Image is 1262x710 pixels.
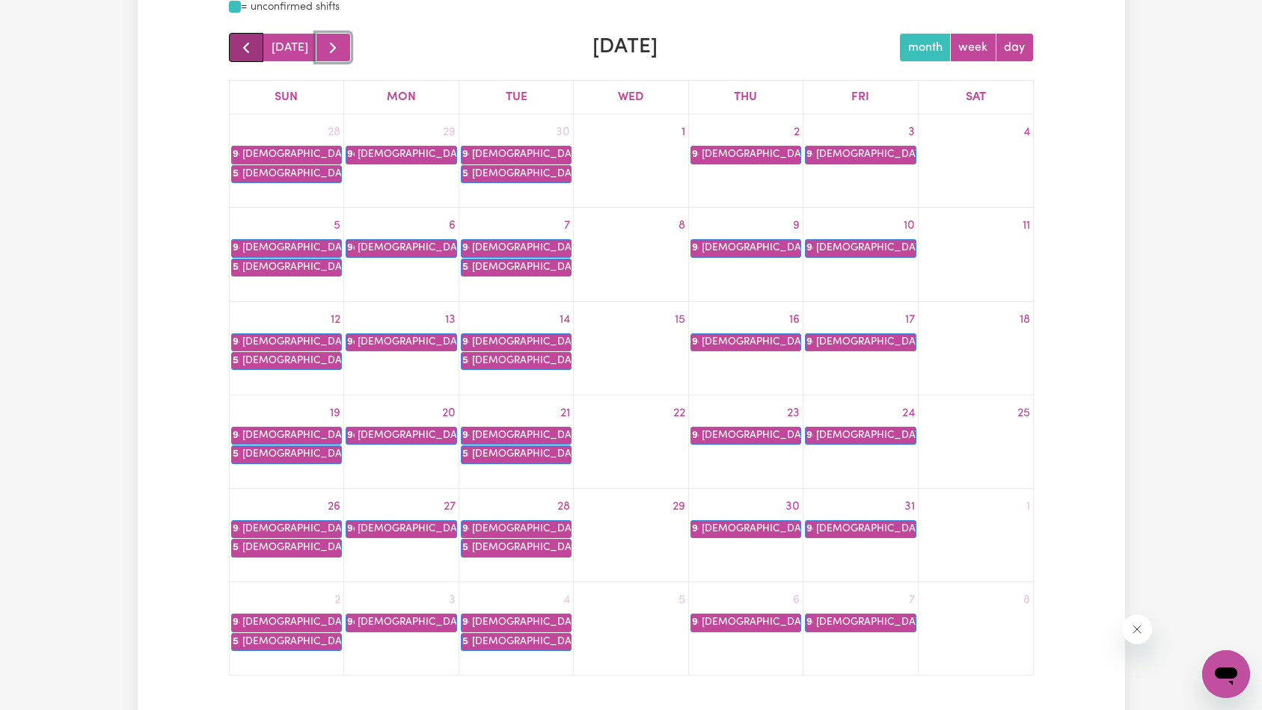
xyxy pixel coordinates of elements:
button: month [899,33,951,62]
div: 9a [346,614,354,631]
div: [DEMOGRAPHIC_DATA][PERSON_NAME] [242,353,342,369]
div: [DEMOGRAPHIC_DATA][PERSON_NAME] [242,446,342,463]
td: October 30, 2025 [688,488,803,581]
div: 9a [806,614,813,631]
div: [DEMOGRAPHIC_DATA][PERSON_NAME] [471,166,571,182]
a: October 26, 2025 [325,495,343,519]
iframe: Close message [1122,614,1152,644]
div: [DEMOGRAPHIC_DATA][PERSON_NAME] [815,427,915,444]
td: October 26, 2025 [230,488,344,581]
div: [DEMOGRAPHIC_DATA][PERSON_NAME] [701,240,800,256]
td: November 6, 2025 [688,582,803,676]
a: October 31, 2025 [901,495,918,519]
div: 9a [806,146,813,163]
td: October 20, 2025 [344,395,459,488]
a: Monday [384,87,419,108]
td: October 1, 2025 [574,114,688,208]
iframe: Button to launch messaging window [1202,650,1250,698]
a: October 22, 2025 [670,401,688,425]
a: September 30, 2025 [553,120,573,144]
div: [DEMOGRAPHIC_DATA][PERSON_NAME] [471,353,571,369]
td: October 10, 2025 [803,208,918,301]
td: October 4, 2025 [918,114,1032,208]
div: 9a [346,334,354,351]
td: September 29, 2025 [344,114,459,208]
td: November 8, 2025 [918,582,1032,676]
div: 9a [346,427,354,444]
a: October 2, 2025 [791,120,803,144]
a: October 23, 2025 [784,401,803,425]
a: Sunday [272,87,301,108]
a: November 1, 2025 [1023,495,1033,519]
div: 9a [806,240,813,256]
div: [DEMOGRAPHIC_DATA][PERSON_NAME] [357,240,456,256]
div: 5p [462,634,469,650]
div: 5p [232,353,239,369]
div: [DEMOGRAPHIC_DATA][PERSON_NAME] [701,521,800,537]
div: [DEMOGRAPHIC_DATA][PERSON_NAME] [357,614,456,631]
div: [DEMOGRAPHIC_DATA][PERSON_NAME] [242,146,342,163]
td: October 27, 2025 [344,488,459,581]
div: 9a [346,146,354,163]
td: October 29, 2025 [574,488,688,581]
a: November 8, 2025 [1020,588,1033,612]
div: 9a [691,334,699,351]
a: October 16, 2025 [786,308,803,332]
a: November 6, 2025 [790,588,803,612]
a: September 28, 2025 [325,120,343,144]
div: [DEMOGRAPHIC_DATA][PERSON_NAME] [701,334,800,351]
a: November 2, 2025 [331,588,343,612]
td: October 7, 2025 [459,208,573,301]
div: 9a [462,521,469,537]
div: [DEMOGRAPHIC_DATA][PERSON_NAME] [471,614,571,631]
a: Thursday [731,87,760,108]
div: [DEMOGRAPHIC_DATA][PERSON_NAME] [471,334,571,351]
a: October 18, 2025 [1017,308,1033,332]
td: November 3, 2025 [344,582,459,676]
a: October 20, 2025 [439,401,459,425]
a: October 19, 2025 [327,401,343,425]
td: October 21, 2025 [459,395,573,488]
div: [DEMOGRAPHIC_DATA][PERSON_NAME] [357,427,456,444]
a: October 21, 2025 [557,401,573,425]
div: 9a [691,240,699,256]
div: 9a [691,427,699,444]
div: 5p [232,540,239,556]
div: [DEMOGRAPHIC_DATA][PERSON_NAME] [242,334,342,351]
div: 9a [462,334,469,351]
td: October 12, 2025 [230,301,344,395]
td: October 24, 2025 [803,395,918,488]
div: [DEMOGRAPHIC_DATA][PERSON_NAME] [471,521,571,537]
a: October 17, 2025 [902,308,918,332]
a: September 29, 2025 [440,120,459,144]
td: October 9, 2025 [688,208,803,301]
div: 5p [462,259,469,276]
h2: [DATE] [592,35,658,61]
td: October 15, 2025 [574,301,688,395]
a: November 4, 2025 [560,588,573,612]
td: November 7, 2025 [803,582,918,676]
a: October 6, 2025 [446,214,459,238]
div: 9a [462,427,469,444]
td: October 17, 2025 [803,301,918,395]
a: October 11, 2025 [1020,214,1033,238]
a: Saturday [963,87,989,108]
td: October 6, 2025 [344,208,459,301]
a: October 4, 2025 [1020,120,1033,144]
a: October 14, 2025 [557,308,573,332]
div: [DEMOGRAPHIC_DATA][PERSON_NAME] [471,540,571,556]
td: October 3, 2025 [803,114,918,208]
td: November 2, 2025 [230,582,344,676]
span: Aqua blocks [229,1,241,13]
td: October 8, 2025 [574,208,688,301]
td: October 11, 2025 [918,208,1032,301]
div: [DEMOGRAPHIC_DATA][PERSON_NAME] [242,521,342,537]
div: [DEMOGRAPHIC_DATA][PERSON_NAME] [701,614,800,631]
div: 5p [462,166,469,182]
a: October 15, 2025 [672,308,688,332]
div: [DEMOGRAPHIC_DATA][PERSON_NAME] [471,146,571,163]
div: [DEMOGRAPHIC_DATA][PERSON_NAME] [242,240,342,256]
td: October 14, 2025 [459,301,573,395]
div: 9a [462,146,469,163]
button: Next month [316,33,351,62]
